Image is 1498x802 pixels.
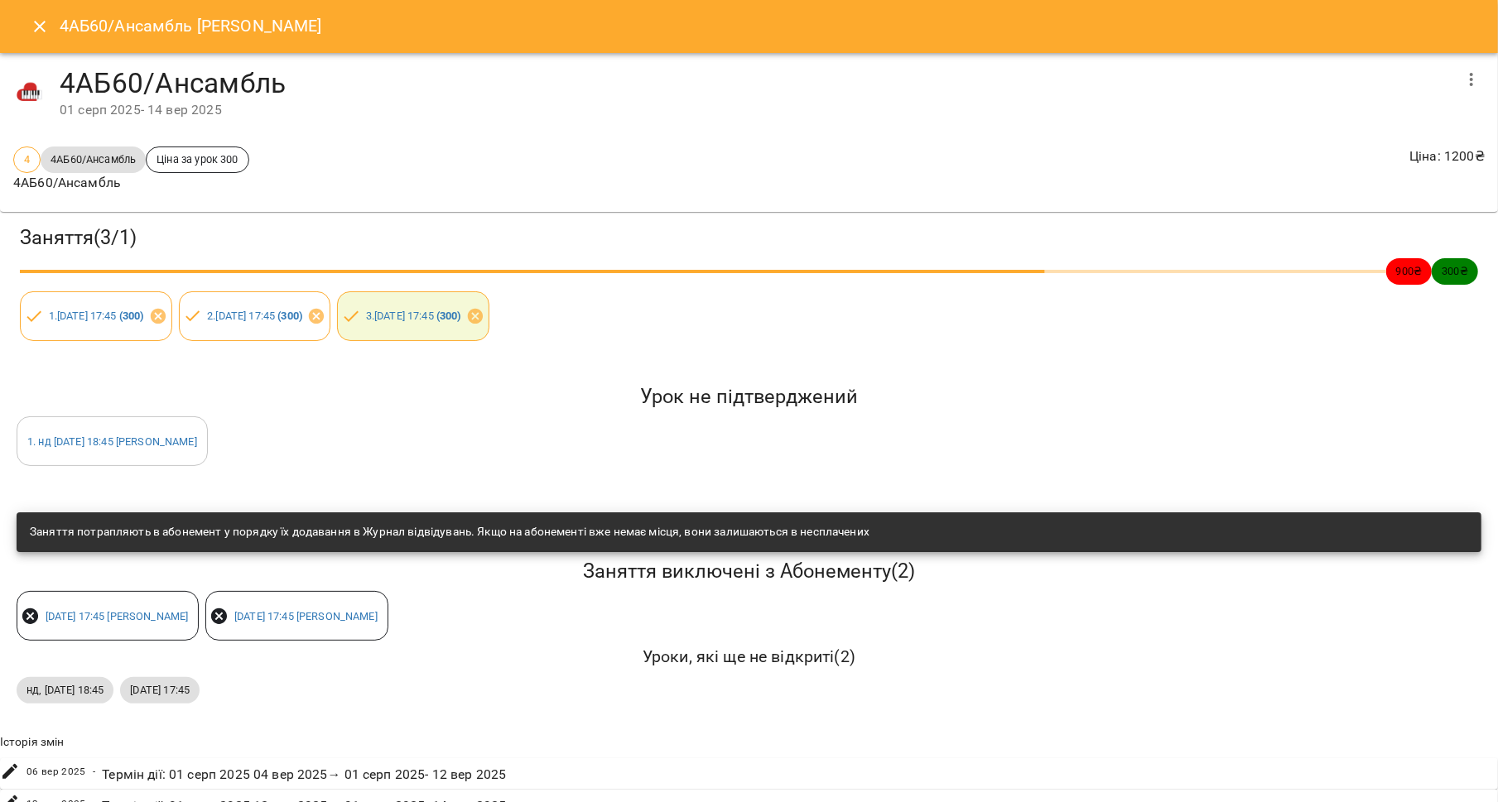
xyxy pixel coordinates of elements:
div: 1.[DATE] 17:45 (300) [20,291,172,341]
a: [DATE] 17:45 [PERSON_NAME] [234,610,378,622]
h6: 4АБ60/Ансамбль [PERSON_NAME] [60,13,322,39]
span: нд, [DATE] 18:45 [17,682,113,698]
b: ( 300 ) [436,310,461,322]
h3: Заняття ( 3 / 1 ) [20,225,1478,251]
a: 2.[DATE] 17:45 (300) [207,310,302,322]
span: Ціна за урок 300 [147,151,248,167]
span: 4АБ60/Ансамбль [41,151,146,167]
span: 4 [14,151,40,167]
h6: Уроки, які ще не відкриті ( 2 ) [17,644,1481,670]
a: 1. нд [DATE] 18:45 [PERSON_NAME] [27,435,197,448]
div: 3.[DATE] 17:45 (300) [337,291,489,341]
div: 2.[DATE] 17:45 (300) [179,291,331,341]
a: 3.[DATE] 17:45 (300) [366,310,461,322]
h5: Заняття виключені з Абонементу ( 2 ) [17,559,1481,584]
div: 01 серп 2025 - 14 вер 2025 [60,100,1452,120]
b: ( 300 ) [119,310,144,322]
p: 4АБ60/Ансамбль [13,173,249,193]
img: 42377b0de29e0fb1f7aad4b12e1980f7.jpeg [13,76,46,109]
div: Заняття потрапляють в абонемент у порядку їх додавання в Журнал відвідувань. Якщо на абонементі в... [30,517,869,547]
span: 06 вер 2025 [26,764,86,780]
span: 900 ₴ [1386,263,1433,279]
p: Ціна : 1200 ₴ [1409,146,1485,166]
h4: 4АБ60/Ансамбль [60,66,1452,100]
span: - [93,764,95,780]
div: Термін дії : 01 серп 2025 04 вер 2025 → 01 серп 2025 - 12 вер 2025 [99,761,509,788]
a: [DATE] 17:45 [PERSON_NAME] [46,610,189,622]
span: 300 ₴ [1432,263,1478,279]
span: [DATE] 17:45 [120,682,200,698]
button: Close [20,7,60,46]
b: ( 300 ) [277,310,302,322]
h5: Урок не підтверджений [17,384,1481,410]
a: 1.[DATE] 17:45 (300) [49,310,144,322]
